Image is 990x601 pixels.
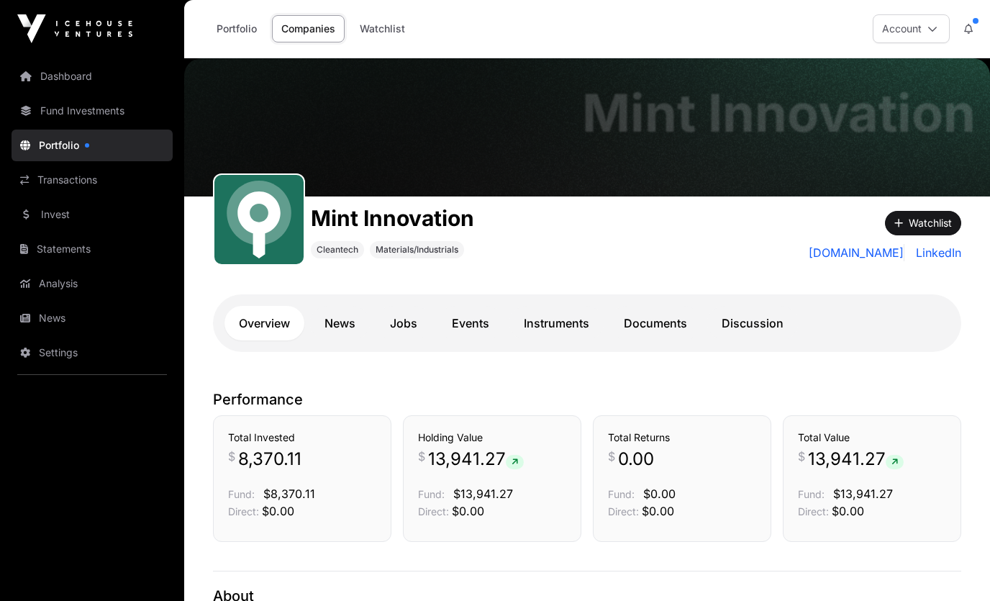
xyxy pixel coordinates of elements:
[808,448,904,471] span: 13,941.27
[798,448,805,465] span: $
[608,430,756,445] h3: Total Returns
[798,505,829,518] span: Direct:
[310,306,370,340] a: News
[12,268,173,299] a: Analysis
[798,488,825,500] span: Fund:
[918,532,990,601] iframe: Chat Widget
[376,306,432,340] a: Jobs
[582,87,976,139] h1: Mint Innovation
[618,448,654,471] span: 0.00
[12,60,173,92] a: Dashboard
[224,306,304,340] a: Overview
[220,181,298,258] img: Mint.svg
[885,211,961,235] button: Watchlist
[509,306,604,340] a: Instruments
[228,505,259,518] span: Direct:
[608,448,615,465] span: $
[238,448,301,471] span: 8,370.11
[228,448,235,465] span: $
[418,505,449,518] span: Direct:
[809,244,904,261] a: [DOMAIN_NAME]
[452,504,484,518] span: $0.00
[418,430,566,445] h3: Holding Value
[642,504,674,518] span: $0.00
[311,205,474,231] h1: Mint Innovation
[12,302,173,334] a: News
[798,430,946,445] h3: Total Value
[12,164,173,196] a: Transactions
[17,14,132,43] img: Icehouse Ventures Logo
[833,487,893,501] span: $13,941.27
[184,58,990,196] img: Mint Innovation
[228,430,376,445] h3: Total Invested
[213,389,961,410] p: Performance
[12,337,173,369] a: Settings
[707,306,798,340] a: Discussion
[228,488,255,500] span: Fund:
[418,488,445,500] span: Fund:
[418,448,425,465] span: $
[262,504,294,518] span: $0.00
[12,95,173,127] a: Fund Investments
[317,244,358,256] span: Cleantech
[428,448,524,471] span: 13,941.27
[376,244,458,256] span: Materials/Industrials
[873,14,950,43] button: Account
[12,199,173,230] a: Invest
[608,488,635,500] span: Fund:
[350,15,414,42] a: Watchlist
[609,306,701,340] a: Documents
[437,306,504,340] a: Events
[207,15,266,42] a: Portfolio
[12,130,173,161] a: Portfolio
[832,504,864,518] span: $0.00
[643,487,676,501] span: $0.00
[263,487,315,501] span: $8,370.11
[272,15,345,42] a: Companies
[453,487,513,501] span: $13,941.27
[608,505,639,518] span: Direct:
[910,244,961,261] a: LinkedIn
[12,233,173,265] a: Statements
[224,306,950,340] nav: Tabs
